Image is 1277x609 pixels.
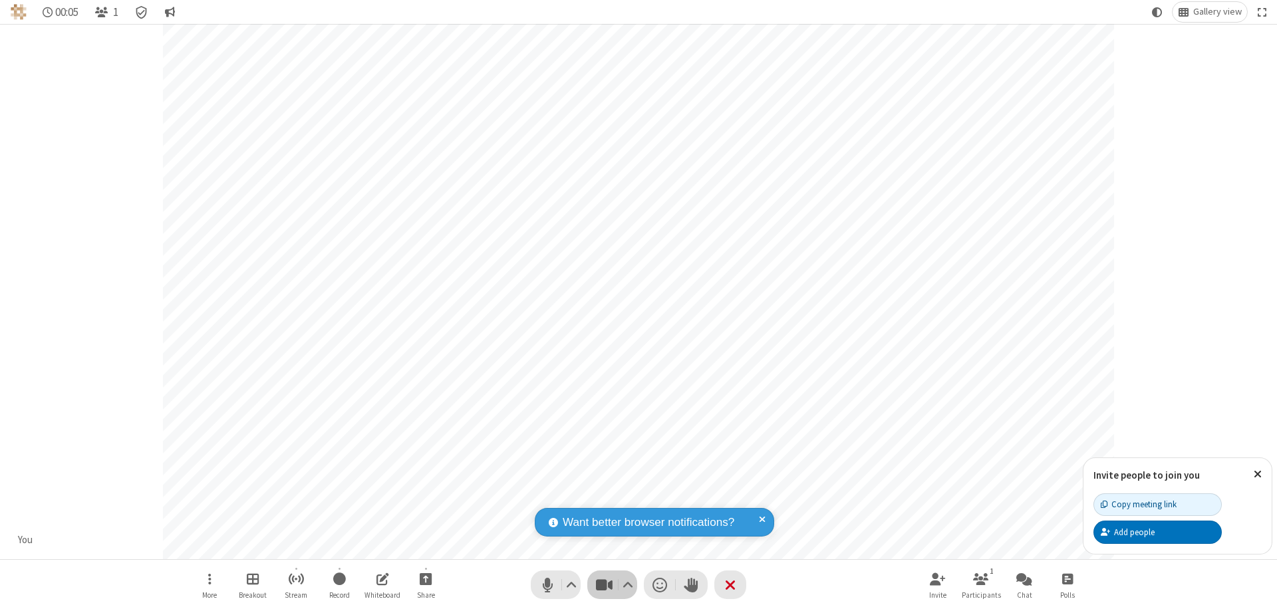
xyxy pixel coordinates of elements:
[13,533,38,548] div: You
[1004,566,1044,604] button: Open chat
[961,566,1001,604] button: Open participant list
[319,566,359,604] button: Start recording
[531,570,581,599] button: Mute (⌘+Shift+A)
[929,591,946,599] span: Invite
[644,570,676,599] button: Send a reaction
[159,2,180,22] button: Conversation
[1101,498,1177,511] div: Copy meeting link
[676,570,708,599] button: Raise hand
[619,570,637,599] button: Video setting
[364,591,400,599] span: Whiteboard
[587,570,637,599] button: Stop video (⌘+Shift+V)
[1017,591,1032,599] span: Chat
[406,566,446,604] button: Start sharing
[1147,2,1168,22] button: Using system theme
[1244,458,1272,491] button: Close popover
[11,4,27,20] img: QA Selenium DO NOT DELETE OR CHANGE
[276,566,316,604] button: Start streaming
[563,514,734,531] span: Want better browser notifications?
[129,2,154,22] div: Meeting details Encryption enabled
[1060,591,1075,599] span: Polls
[202,591,217,599] span: More
[239,591,267,599] span: Breakout
[329,591,350,599] span: Record
[563,570,581,599] button: Audio settings
[1252,2,1272,22] button: Fullscreen
[55,6,78,19] span: 00:05
[37,2,84,22] div: Timer
[1048,566,1087,604] button: Open poll
[113,6,118,19] span: 1
[417,591,435,599] span: Share
[233,566,273,604] button: Manage Breakout Rooms
[918,566,958,604] button: Invite participants (⌘+Shift+I)
[1173,2,1247,22] button: Change layout
[1193,7,1242,17] span: Gallery view
[190,566,229,604] button: Open menu
[285,591,307,599] span: Stream
[1093,469,1200,481] label: Invite people to join you
[362,566,402,604] button: Open shared whiteboard
[89,2,124,22] button: Open participant list
[986,565,998,577] div: 1
[962,591,1001,599] span: Participants
[1093,521,1222,543] button: Add people
[1093,493,1222,516] button: Copy meeting link
[714,570,746,599] button: End or leave meeting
